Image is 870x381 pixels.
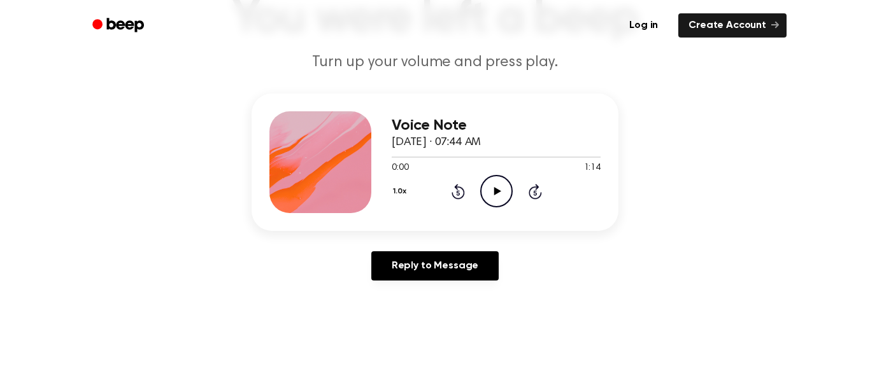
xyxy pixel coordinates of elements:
[678,13,787,38] a: Create Account
[190,52,680,73] p: Turn up your volume and press play.
[584,162,601,175] span: 1:14
[83,13,155,38] a: Beep
[371,251,499,281] a: Reply to Message
[617,11,671,40] a: Log in
[392,181,411,202] button: 1.0x
[392,137,481,148] span: [DATE] · 07:44 AM
[392,117,601,134] h3: Voice Note
[392,162,408,175] span: 0:00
